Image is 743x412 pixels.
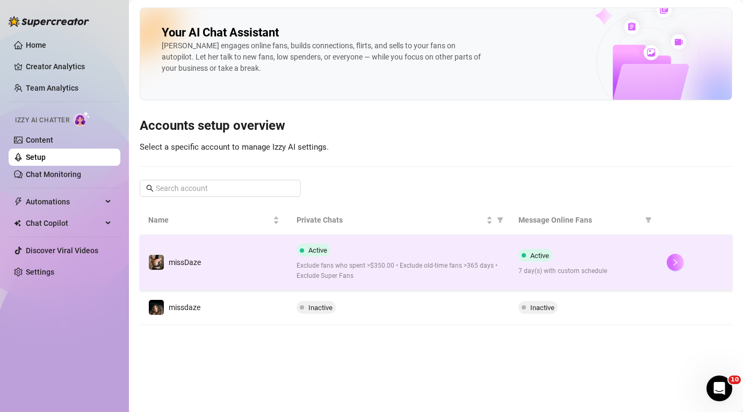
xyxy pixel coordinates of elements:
[140,117,732,135] h3: Accounts setup overview
[530,304,554,312] span: Inactive
[308,304,333,312] span: Inactive
[169,258,201,267] span: missDaze
[162,40,484,74] div: [PERSON_NAME] engages online fans, builds connections, flirts, and sells to your fans on autopilo...
[149,255,164,270] img: missDaze
[169,303,200,312] span: missdaze
[530,252,549,260] span: Active
[26,170,81,179] a: Chat Monitoring
[162,25,279,40] h2: Your AI Chat Assistant
[706,376,732,401] iframe: Intercom live chat
[149,300,164,315] img: missdaze
[26,246,98,255] a: Discover Viral Videos
[308,246,327,254] span: Active
[288,205,510,235] th: Private Chats
[14,197,23,206] span: thunderbolt
[645,217,652,223] span: filter
[74,111,90,127] img: AI Chatter
[667,254,684,271] button: right
[495,212,506,228] span: filter
[26,58,112,75] a: Creator Analytics
[518,266,650,276] span: 7 day(s) with custom schedule
[518,214,641,226] span: Message Online Fans
[26,136,53,144] a: Content
[672,259,679,266] span: right
[497,217,503,223] span: filter
[140,205,288,235] th: Name
[26,153,46,161] a: Setup
[146,185,154,192] span: search
[140,142,329,152] span: Select a specific account to manage Izzy AI settings.
[26,193,102,210] span: Automations
[26,84,78,92] a: Team Analytics
[26,268,54,276] a: Settings
[26,215,102,232] span: Chat Copilot
[148,214,271,226] span: Name
[14,219,21,227] img: Chat Copilot
[156,182,286,194] input: Search account
[643,212,654,228] span: filter
[15,115,69,126] span: Izzy AI Chatter
[297,214,485,226] span: Private Chats
[728,376,741,384] span: 10
[26,41,46,49] a: Home
[9,16,89,27] img: logo-BBDzfeDw.svg
[297,261,502,281] span: Exclude fans who spent >$350.00 • Exclude old-time fans >365 days • Exclude Super Fans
